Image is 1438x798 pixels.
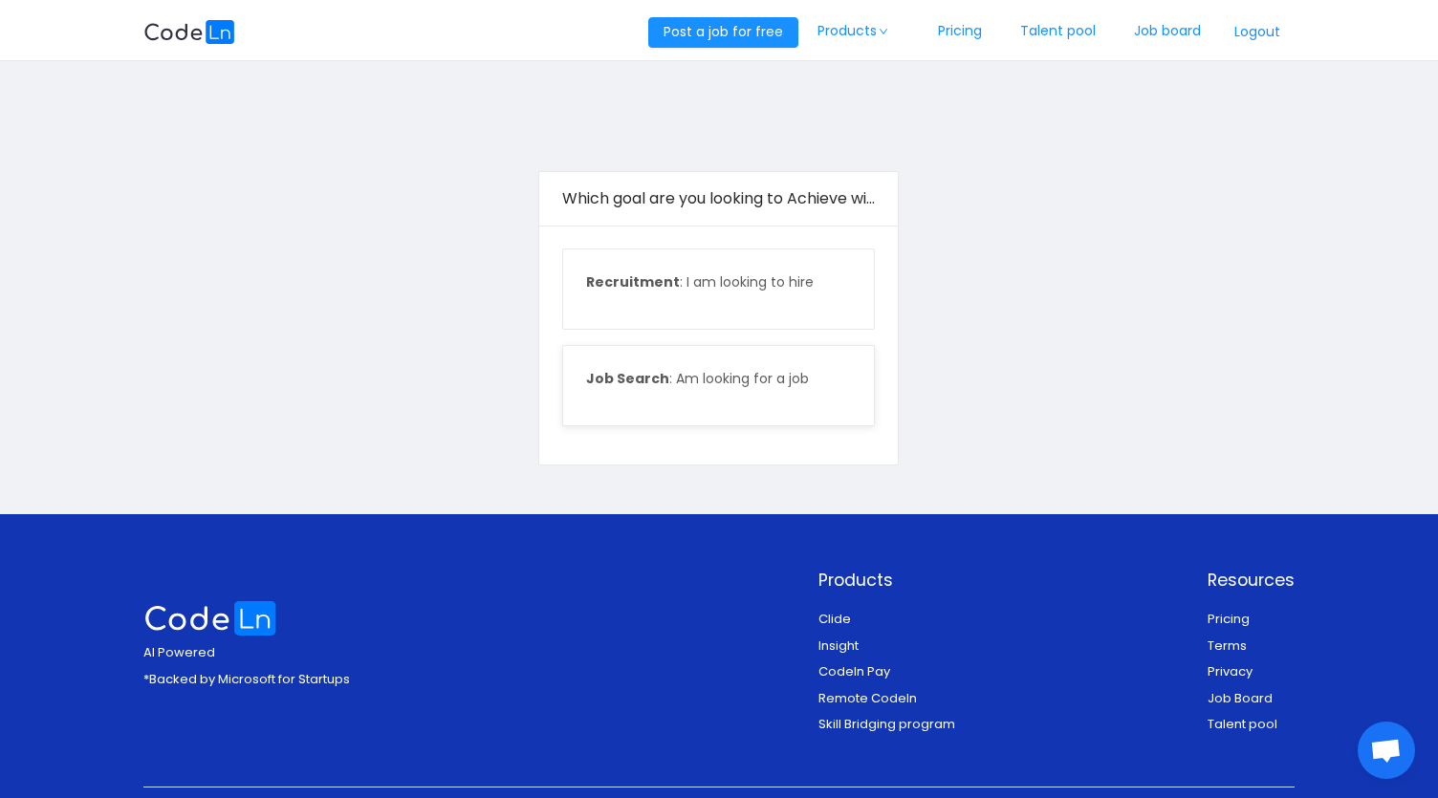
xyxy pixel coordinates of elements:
a: Skill Bridging program [818,715,955,733]
p: : Am looking for a job [586,369,851,389]
div: Open chat [1358,722,1415,779]
a: Remote Codeln [818,689,917,707]
img: logobg.f302741d.svg [143,20,235,44]
a: Clide [818,610,851,628]
a: Post a job for free [648,22,798,41]
span: Job Search [586,369,669,388]
p: Products [818,568,955,593]
p: *Backed by Microsoft for Startups [143,670,350,689]
span: Recruitment [586,272,680,291]
button: Post a job for free [648,17,798,48]
div: Which goal are you looking to Achieve with Codeln. [562,172,875,226]
a: Privacy [1208,662,1253,680]
i: icon: down [878,27,889,36]
a: Talent pool [1208,715,1277,733]
span: AI Powered [143,643,215,661]
p: Resources [1208,568,1295,593]
button: Logout [1220,17,1295,48]
a: Job Board [1208,689,1273,707]
a: Insight [818,636,859,655]
p: : I am looking to hire [586,272,851,292]
a: Pricing [1208,610,1250,628]
img: logo [143,601,277,636]
a: Terms [1208,636,1247,655]
a: Codeln Pay [818,662,890,680]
